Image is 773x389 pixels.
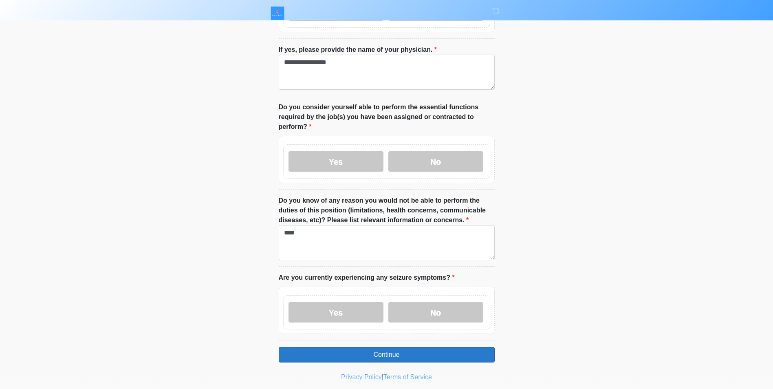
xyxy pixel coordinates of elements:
label: Yes [288,151,383,172]
label: No [388,151,483,172]
label: No [388,302,483,323]
label: Do you consider yourself able to perform the essential functions required by the job(s) you have ... [279,102,495,132]
label: Do you know of any reason you would not be able to perform the duties of this position (limitatio... [279,196,495,225]
label: Are you currently experiencing any seizure symptoms? [279,273,455,283]
button: Continue [279,347,495,362]
label: If yes, please provide the name of your physician. [279,45,437,55]
a: Terms of Service [383,374,432,380]
label: Yes [288,302,383,323]
a: | [382,374,383,380]
img: ESHYFT Logo [271,6,284,20]
a: Privacy Policy [341,374,382,380]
